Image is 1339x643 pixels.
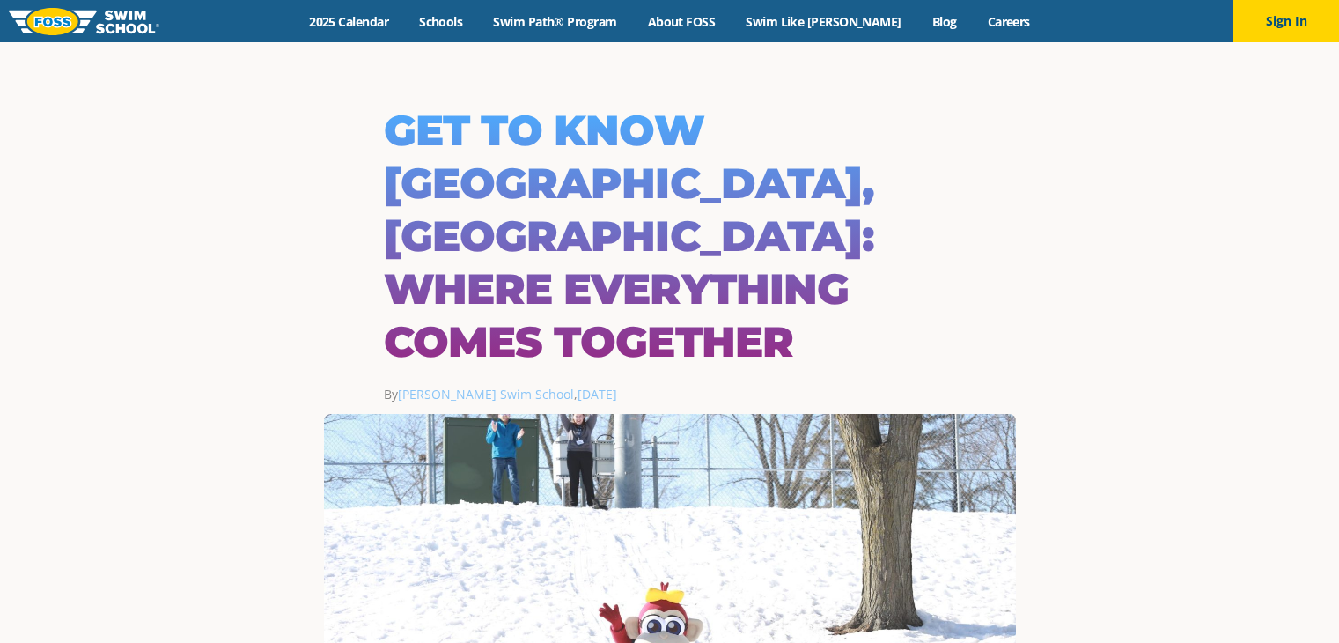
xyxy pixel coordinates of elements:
[384,386,574,403] span: By
[972,13,1045,30] a: Careers
[398,386,574,403] a: [PERSON_NAME] Swim School
[632,13,731,30] a: About FOSS
[916,13,972,30] a: Blog
[578,386,617,403] a: [DATE]
[9,8,159,35] img: FOSS Swim School Logo
[478,13,632,30] a: Swim Path® Program
[294,13,404,30] a: 2025 Calendar
[731,13,917,30] a: Swim Like [PERSON_NAME]
[574,386,617,403] span: ,
[384,104,956,368] h1: Get to Know [GEOGRAPHIC_DATA], [GEOGRAPHIC_DATA]: Where everything comes together
[404,13,478,30] a: Schools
